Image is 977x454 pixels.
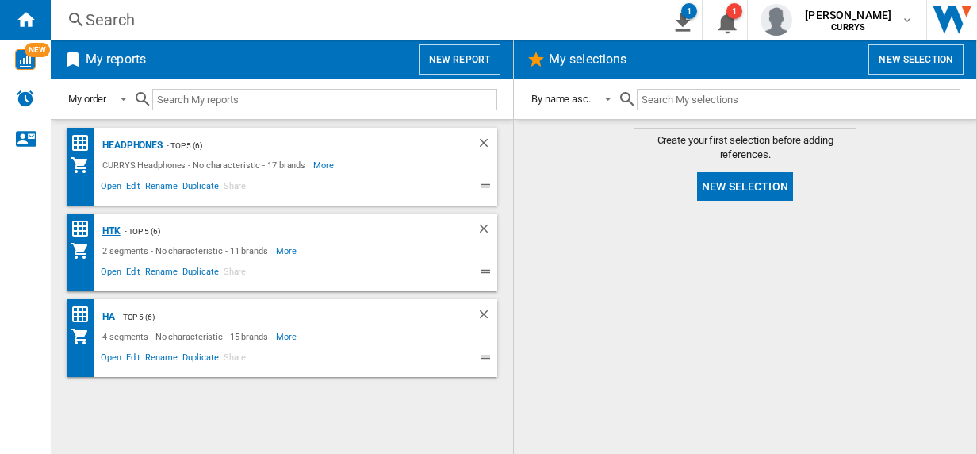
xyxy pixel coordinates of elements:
button: New selection [697,172,793,201]
div: 2 segments - No characteristic - 11 brands [98,241,276,260]
button: New selection [868,44,964,75]
div: My Assortment [71,241,98,260]
div: 1 [726,3,742,19]
input: Search My selections [637,89,960,110]
div: By name asc. [531,93,591,105]
span: Open [98,350,124,369]
span: More [313,156,336,175]
span: Edit [124,350,144,369]
span: Open [98,179,124,198]
div: Delete [477,307,497,327]
b: CURRYS [831,22,865,33]
span: Duplicate [180,350,221,369]
div: Delete [477,136,497,156]
span: Rename [143,264,179,283]
span: Edit [124,179,144,198]
div: - top 5 (6) [163,136,445,156]
span: Duplicate [180,179,221,198]
div: My Assortment [71,156,98,175]
img: profile.jpg [761,4,792,36]
div: Headphones [98,136,163,156]
span: More [276,241,299,260]
span: Rename [143,179,179,198]
div: 1 [681,3,697,19]
span: Share [221,179,249,198]
div: CURRYS:Headphones - No characteristic - 17 brands [98,156,313,175]
div: My Assortment [71,327,98,346]
span: Share [221,350,249,369]
div: HTK [98,221,121,241]
div: - top 5 (6) [115,307,445,327]
div: HA [98,307,115,327]
input: Search My reports [152,89,497,110]
div: Price Matrix [71,305,98,325]
div: My order [68,93,106,105]
span: NEW [25,43,50,57]
span: Create your first selection before adding references. [634,133,856,162]
span: Duplicate [180,264,221,283]
div: 4 segments - No characteristic - 15 brands [98,327,276,346]
div: Price Matrix [71,133,98,153]
span: Edit [124,264,144,283]
span: [PERSON_NAME] [805,7,891,23]
span: More [276,327,299,346]
img: alerts-logo.svg [16,89,35,108]
button: New report [419,44,500,75]
div: Price Matrix [71,219,98,239]
div: Search [86,9,615,31]
span: Open [98,264,124,283]
span: Share [221,264,249,283]
div: Delete [477,221,497,241]
span: Rename [143,350,179,369]
h2: My selections [546,44,630,75]
h2: My reports [82,44,149,75]
img: wise-card.svg [15,49,36,70]
div: - top 5 (6) [121,221,445,241]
